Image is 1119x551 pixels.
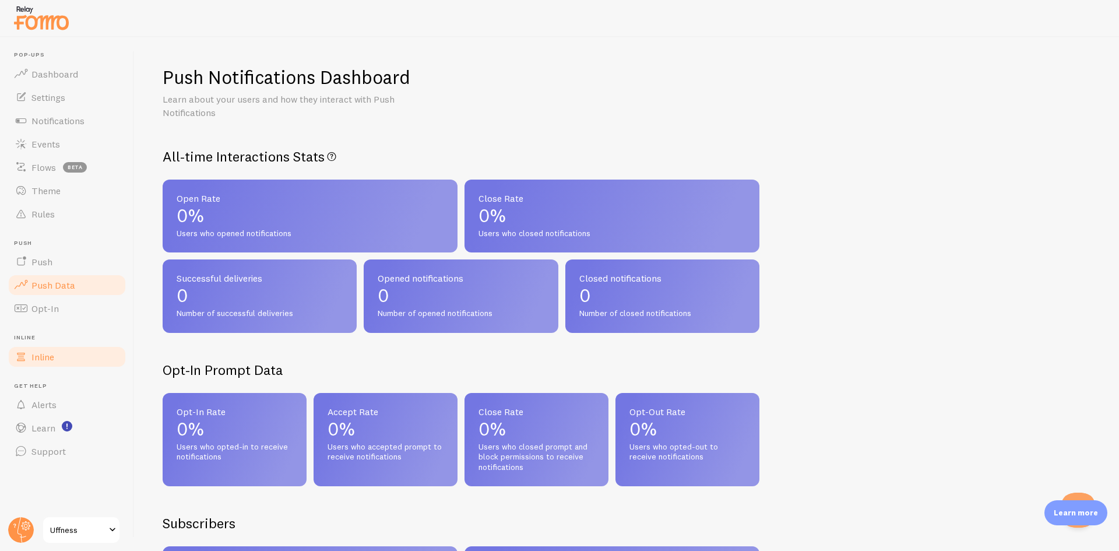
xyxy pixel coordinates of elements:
p: Learn about your users and how they interact with Push Notifications [163,93,442,120]
a: Events [7,132,127,156]
p: 0 [177,286,343,305]
span: Number of closed notifications [579,308,745,319]
span: Users who opted-in to receive notifications [177,442,293,462]
span: Users who opted-out to receive notifications [629,442,745,462]
span: Rules [31,208,55,220]
a: Opt-In [7,297,127,320]
a: Push [7,250,127,273]
p: 0 [378,286,544,305]
span: Users who accepted prompt to receive notifications [328,442,444,462]
h2: Opt-In Prompt Data [163,361,759,379]
p: Learn more [1054,507,1098,518]
a: Notifications [7,109,127,132]
h2: Subscribers [163,514,235,532]
span: Opened notifications [378,273,544,283]
span: Theme [31,185,61,196]
span: Accept Rate [328,407,444,416]
span: Opt-In [31,303,59,314]
div: Learn more [1044,500,1107,525]
span: Push [31,256,52,268]
p: 0% [478,206,745,225]
span: Users who closed prompt and block permissions to receive notifications [478,442,594,473]
p: 0 [579,286,745,305]
img: fomo-relay-logo-orange.svg [12,3,71,33]
span: Push [14,240,127,247]
a: Settings [7,86,127,109]
a: Learn [7,416,127,440]
span: Number of successful deliveries [177,308,343,319]
a: Dashboard [7,62,127,86]
span: Notifications [31,115,85,127]
span: Alerts [31,399,57,410]
span: Close Rate [478,194,745,203]
span: Opt-In Rate [177,407,293,416]
p: 0% [478,420,594,438]
p: 0% [629,420,745,438]
a: Support [7,440,127,463]
span: Number of opened notifications [378,308,544,319]
a: Inline [7,345,127,368]
a: Theme [7,179,127,202]
span: Users who closed notifications [478,229,745,239]
span: Closed notifications [579,273,745,283]
svg: <p>Watch New Feature Tutorials!</p> [62,421,72,431]
span: Push Data [31,279,75,291]
span: Opt-Out Rate [629,407,745,416]
span: Users who opened notifications [177,229,444,239]
span: Flows [31,162,56,173]
span: Events [31,138,60,150]
span: Get Help [14,382,127,390]
p: 0% [177,206,444,225]
span: Support [31,445,66,457]
span: Learn [31,422,55,434]
span: Inline [31,351,54,363]
p: 0% [328,420,444,438]
h1: Push Notifications Dashboard [163,65,410,89]
span: Settings [31,92,65,103]
span: Close Rate [478,407,594,416]
iframe: Help Scout Beacon - Open [1061,493,1096,528]
span: Open Rate [177,194,444,203]
a: Push Data [7,273,127,297]
span: beta [63,162,87,173]
h2: All-time Interactions Stats [163,148,759,166]
a: Uffness [42,516,121,544]
a: Flows beta [7,156,127,179]
span: Successful deliveries [177,273,343,283]
a: Alerts [7,393,127,416]
span: Dashboard [31,68,78,80]
span: Uffness [50,523,105,537]
span: Pop-ups [14,51,127,59]
p: 0% [177,420,293,438]
span: Inline [14,334,127,342]
a: Rules [7,202,127,226]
